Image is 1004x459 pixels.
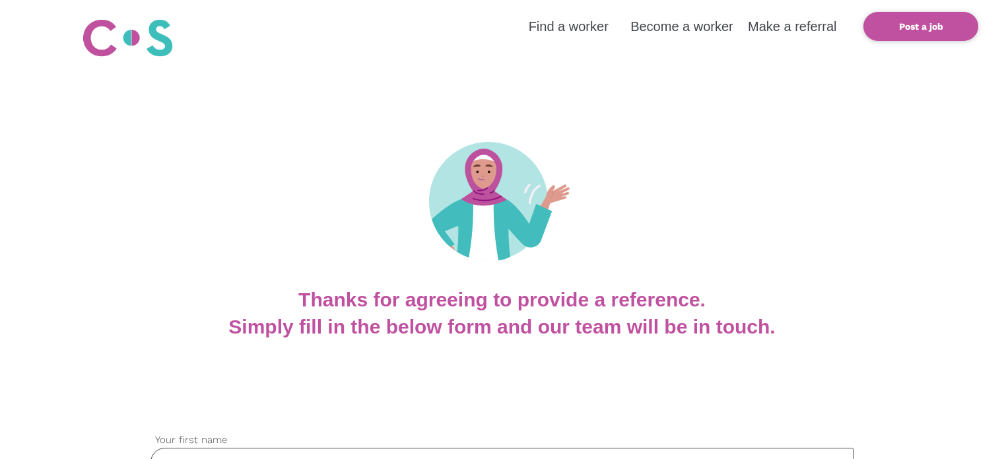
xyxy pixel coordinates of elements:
a: Post a job [863,12,978,41]
a: Find a worker [529,19,609,34]
label: Your first name [151,433,853,448]
b: Thanks for agreeing to provide a reference. [298,289,706,310]
a: Make a referral [748,19,837,34]
b: Simply fill in the below form and our team will be in touch. [228,316,775,337]
b: Post a job [899,21,943,32]
a: Become a worker [630,19,733,34]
